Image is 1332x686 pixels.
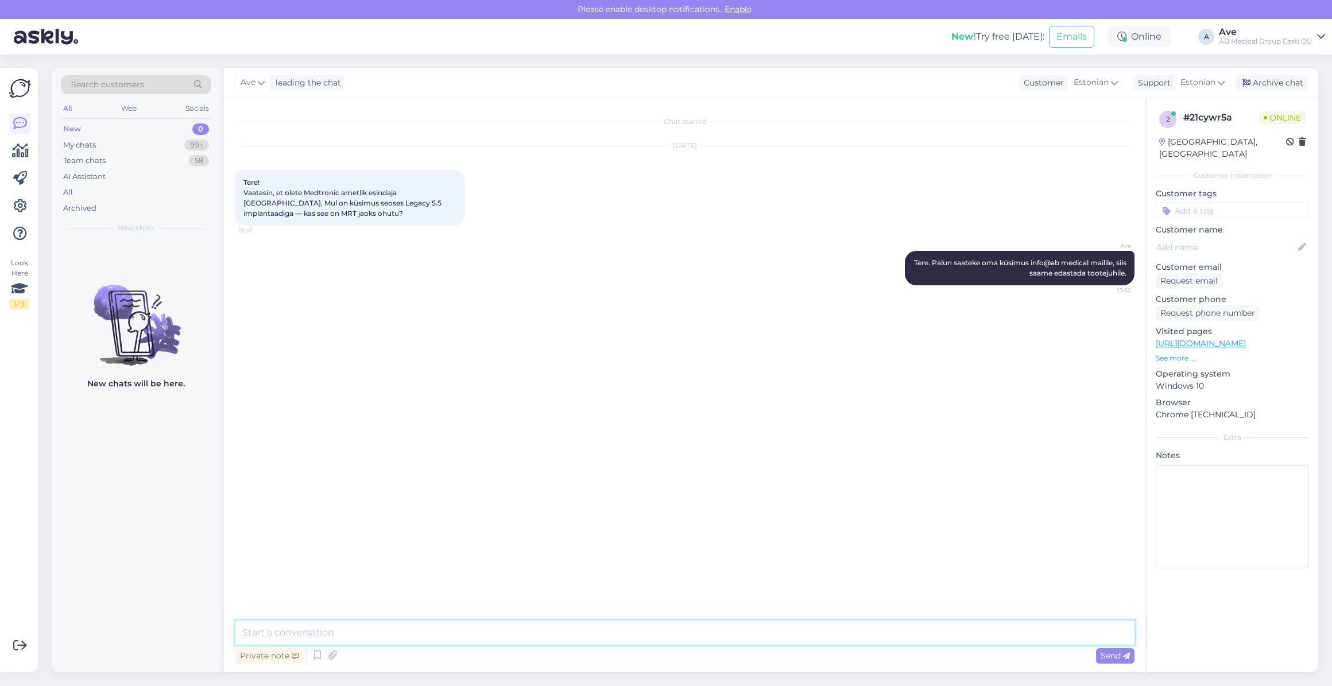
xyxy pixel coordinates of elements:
div: Archived [63,203,96,214]
p: Chrome [TECHNICAL_ID] [1156,409,1309,421]
div: Ave [1219,28,1312,37]
div: 99+ [184,139,209,151]
p: Notes [1156,449,1309,462]
button: Emails [1049,26,1094,48]
div: AB Medical Group Eesti OÜ [1219,37,1312,46]
span: Tere. Palun saateke oma küsimus info@ab medical mailile, siis saame edastada tootejuhile. [914,258,1128,277]
div: Extra [1156,432,1309,443]
span: 13:52 [1088,286,1131,294]
div: # 21cywr5a [1183,111,1259,125]
div: Look Here [9,258,30,309]
div: All [61,101,74,116]
div: [DATE] [235,141,1134,151]
p: Visited pages [1156,325,1309,338]
span: 2 [1166,115,1170,123]
p: Customer email [1156,261,1309,273]
p: See more ... [1156,353,1309,363]
div: Request phone number [1156,305,1260,321]
p: Windows 10 [1156,380,1309,392]
span: Search customers [71,79,144,91]
input: Add name [1156,241,1296,254]
span: Enable [721,4,755,14]
div: leading the chat [271,77,341,89]
img: Askly Logo [9,77,31,99]
div: Chat started [235,117,1134,127]
div: AI Assistant [63,171,106,183]
p: Browser [1156,397,1309,409]
input: Add a tag [1156,202,1309,219]
span: Estonian [1180,76,1215,89]
span: New chats [118,223,154,233]
div: All [63,187,73,198]
div: Support [1133,77,1171,89]
span: Tere! Vaatasin, et olete Medtronic ametlik esindaja [GEOGRAPHIC_DATA]. Mul on küsimus seoses Lega... [243,178,443,218]
span: Ave [1088,242,1131,250]
div: New [63,123,81,135]
div: Customer information [1156,170,1309,181]
span: Estonian [1074,76,1109,89]
p: Customer tags [1156,188,1309,200]
div: Request email [1156,273,1222,289]
a: [URL][DOMAIN_NAME] [1156,338,1246,348]
div: Team chats [63,155,106,166]
div: Customer [1019,77,1064,89]
div: 58 [189,155,209,166]
div: My chats [63,139,96,151]
div: Socials [183,101,211,116]
img: No chats [52,264,220,367]
span: Ave [241,76,255,89]
p: Customer phone [1156,293,1309,305]
div: [GEOGRAPHIC_DATA], [GEOGRAPHIC_DATA] [1159,136,1286,160]
div: Archive chat [1236,75,1308,91]
p: Operating system [1156,368,1309,380]
div: Private note [235,648,303,664]
p: New chats will be here. [87,378,185,390]
div: A [1198,29,1214,45]
a: AveAB Medical Group Eesti OÜ [1219,28,1325,46]
div: 0 [192,123,209,135]
div: 1 / 3 [9,299,30,309]
div: Online [1108,26,1171,47]
span: Send [1101,650,1130,661]
span: 13:41 [239,226,282,235]
p: Customer name [1156,224,1309,236]
span: Online [1259,111,1306,124]
div: Try free [DATE]: [951,30,1044,44]
div: Web [119,101,139,116]
b: New! [951,31,976,42]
